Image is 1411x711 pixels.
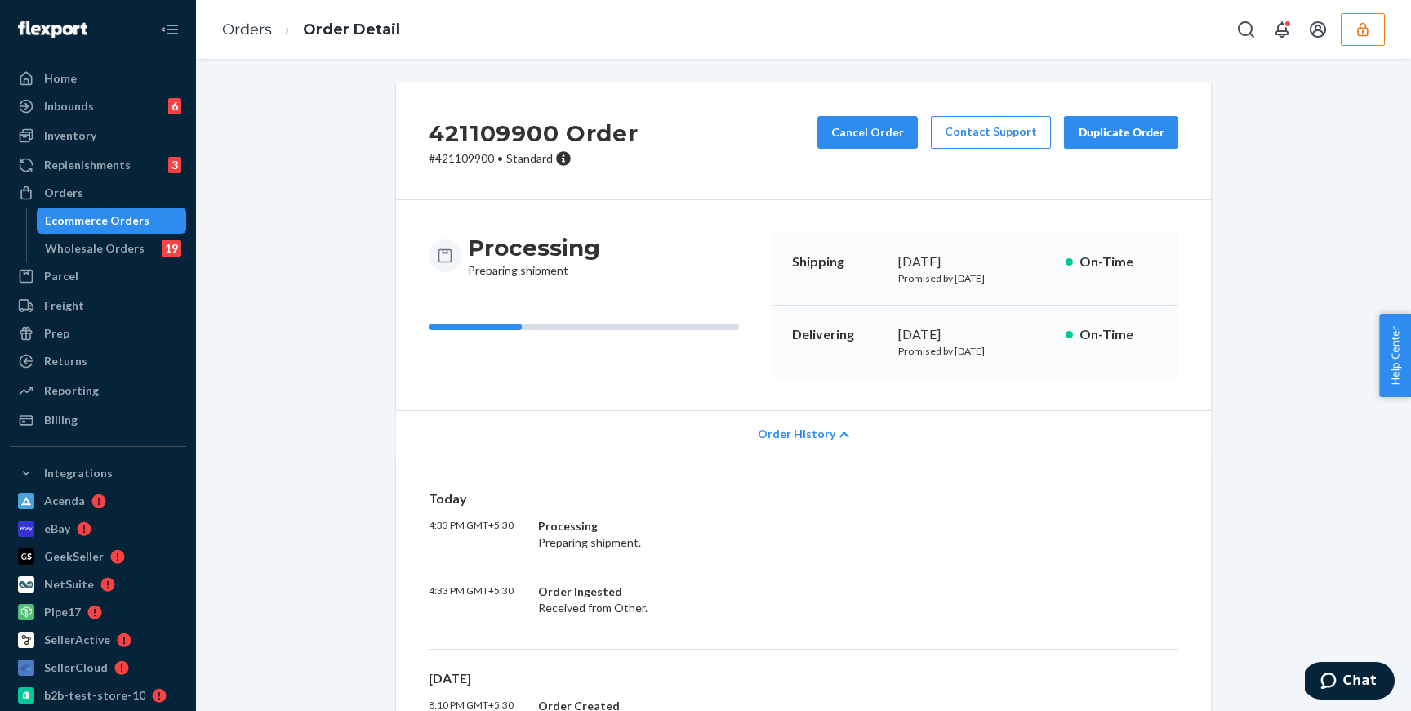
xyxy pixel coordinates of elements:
p: Delivering [792,325,885,344]
div: Ecommerce Orders [45,212,149,229]
a: SellerCloud [10,655,186,681]
span: Standard [506,151,553,165]
a: Parcel [10,263,186,289]
div: SellerActive [44,632,110,648]
button: Open account menu [1302,13,1334,46]
div: b2b-test-store-10 [44,687,145,704]
a: Replenishments3 [10,152,186,178]
button: Cancel Order [817,116,918,149]
div: Prep [44,325,69,342]
p: [DATE] [429,669,1178,688]
a: Reporting [10,378,186,404]
div: Inventory [44,127,96,144]
button: Help Center [1379,314,1411,397]
div: NetSuite [44,576,94,592]
ol: breadcrumbs [209,6,413,54]
button: Open notifications [1266,13,1298,46]
a: Wholesale Orders19 [37,235,187,262]
div: Wholesale Orders [45,240,145,257]
div: GeekSeller [44,548,104,565]
div: SellerCloud [44,660,108,676]
div: Pipe17 [44,604,81,620]
div: Reporting [44,382,99,399]
a: NetSuite [10,571,186,597]
a: eBay [10,516,186,542]
p: Shipping [792,253,885,271]
a: Acenda [10,488,186,514]
iframe: Opens a widget where you can chat to one of our agents [1305,662,1395,703]
a: Home [10,65,186,92]
h2: 421109900 Order [429,116,639,150]
div: Duplicate Order [1078,124,1164,141]
a: Prep [10,320,186,347]
div: 3 [168,157,181,173]
button: Open Search Box [1230,13,1262,46]
div: Received from Other. [538,584,1021,616]
div: Orders [44,185,83,201]
p: Promised by [DATE] [898,344,1053,358]
p: 4:33 PM GMT+5:30 [429,518,525,551]
a: GeekSeller [10,543,186,570]
div: Processing [538,518,1021,534]
a: Order Detail [303,20,400,38]
div: Freight [44,297,84,314]
a: Returns [10,348,186,374]
p: Today [429,490,1178,508]
button: Close Navigation [154,13,186,46]
div: Acenda [44,493,85,509]
img: Flexport logo [18,21,87,38]
p: On-Time [1079,253,1159,271]
div: Replenishments [44,157,131,173]
div: Returns [44,353,87,369]
span: Order History [758,426,835,442]
div: Preparing shipment. [538,518,1021,551]
div: Preparing shipment [468,233,600,279]
a: Inbounds6 [10,93,186,119]
button: Integrations [10,460,186,486]
div: 19 [162,240,181,257]
span: • [497,151,503,165]
a: Inventory [10,123,186,149]
div: Home [44,70,77,87]
p: On-Time [1079,325,1159,344]
p: # 421109900 [429,150,639,167]
div: Integrations [44,465,113,481]
div: Parcel [44,268,78,284]
a: Pipe17 [10,599,186,625]
div: [DATE] [898,325,1053,344]
p: 4:33 PM GMT+5:30 [429,584,525,616]
h3: Processing [468,233,600,262]
a: b2b-test-store-10 [10,682,186,709]
button: Duplicate Order [1064,116,1178,149]
a: Freight [10,293,186,319]
div: Inbounds [44,98,94,114]
div: [DATE] [898,253,1053,271]
a: Orders [222,20,272,38]
a: SellerActive [10,627,186,653]
a: Ecommerce Orders [37,208,187,234]
p: Promised by [DATE] [898,271,1053,285]
div: 6 [168,98,181,114]
div: eBay [44,521,70,537]
a: Contact Support [931,116,1051,149]
div: Order Ingested [538,584,1021,600]
div: Billing [44,412,78,428]
a: Billing [10,407,186,433]
a: Orders [10,180,186,206]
